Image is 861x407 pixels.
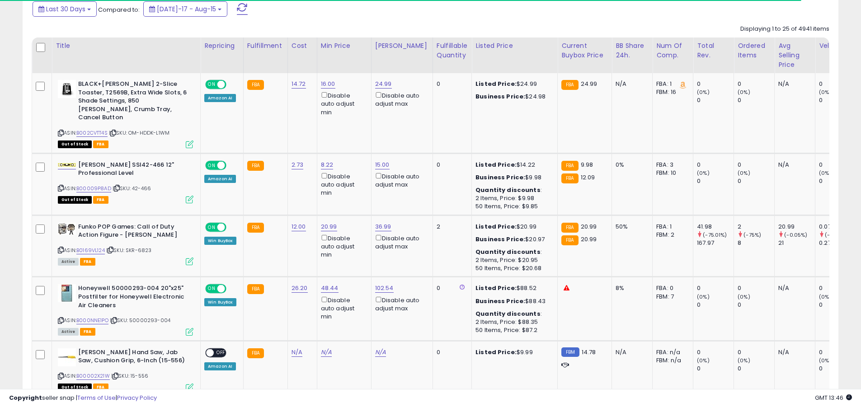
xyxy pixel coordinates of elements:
[109,129,169,136] span: | SKU: OM-HDDK-L1WM
[475,310,550,318] div: :
[819,41,852,51] div: Velocity
[292,41,313,51] div: Cost
[475,92,525,101] b: Business Price:
[697,169,710,177] small: (0%)
[738,41,771,60] div: Ordered Items
[697,161,734,169] div: 0
[225,81,240,89] span: OFF
[321,348,332,357] a: N/A
[561,41,608,60] div: Current Buybox Price
[738,177,774,185] div: 0
[778,239,815,247] div: 21
[78,284,188,312] b: Honeywell 50000293-004 20"x25" Postfilter for Honeywell Electronic Air Cleaners
[375,90,426,108] div: Disable auto adjust max
[375,171,426,189] div: Disable auto adjust max
[561,223,578,233] small: FBA
[46,5,85,14] span: Last 30 Days
[247,284,264,294] small: FBA
[475,80,517,88] b: Listed Price:
[437,80,465,88] div: 0
[738,301,774,309] div: 0
[697,348,734,356] div: 0
[76,317,108,324] a: B000NNE1PO
[616,348,645,356] div: N/A
[475,297,525,305] b: Business Price:
[616,41,649,60] div: BB Share 24h.
[581,173,595,182] span: 12.09
[738,293,750,300] small: (0%)
[78,348,188,367] b: [PERSON_NAME] Hand Saw, Jab Saw, Cushion Grip, 6-Inch (15-556)
[697,365,734,373] div: 0
[738,96,774,104] div: 0
[77,393,116,402] a: Terms of Use
[204,298,236,306] div: Win BuyBox
[475,186,541,194] b: Quantity discounts
[778,80,808,88] div: N/A
[819,89,832,96] small: (0%)
[80,258,95,266] span: FBA
[475,284,550,292] div: $88.52
[375,295,426,313] div: Disable auto adjust max
[475,256,550,264] div: 2 Items, Price: $20.95
[697,177,734,185] div: 0
[292,222,306,231] a: 12.00
[475,80,550,88] div: $24.99
[113,185,151,192] span: | SKU: 42-466
[697,293,710,300] small: (0%)
[656,169,686,177] div: FBM: 10
[582,348,596,356] span: 14.78
[58,80,193,147] div: ASIN:
[778,223,815,231] div: 20.99
[475,326,550,334] div: 50 Items, Price: $87.2
[58,284,193,334] div: ASIN:
[111,372,148,379] span: | SKU: 15-556
[375,41,429,51] div: [PERSON_NAME]
[58,284,76,302] img: 31T0oUl5nSL._SL40_.jpg
[616,284,645,292] div: 8%
[321,222,337,231] a: 20.99
[697,284,734,292] div: 0
[58,196,92,204] span: All listings that are currently out of stock and unavailable for purchase on Amazon
[437,348,465,356] div: 0
[375,348,386,357] a: N/A
[703,231,727,239] small: (-75.01%)
[206,223,217,231] span: ON
[819,301,856,309] div: 0
[78,161,188,180] b: [PERSON_NAME] SSI42-466 12" Professional Level
[206,81,217,89] span: ON
[738,239,774,247] div: 8
[819,169,832,177] small: (0%)
[204,362,236,370] div: Amazon AI
[616,80,645,88] div: N/A
[475,223,550,231] div: $20.99
[738,89,750,96] small: (0%)
[581,222,597,231] span: 20.99
[157,5,216,14] span: [DATE]-17 - Aug-15
[375,160,390,169] a: 15.00
[9,394,157,402] div: seller snap | |
[475,309,541,318] b: Quantity discounts
[581,160,593,169] span: 9.98
[738,161,774,169] div: 0
[743,231,761,239] small: (-75%)
[778,161,808,169] div: N/A
[56,41,197,51] div: Title
[616,223,645,231] div: 50%
[375,80,392,89] a: 24.99
[475,173,550,182] div: $9.98
[33,1,97,17] button: Last 30 Days
[76,247,105,254] a: B0169VL124
[321,90,364,117] div: Disable auto adjust min
[475,160,517,169] b: Listed Price:
[697,96,734,104] div: 0
[561,347,579,357] small: FBM
[225,223,240,231] span: OFF
[58,223,193,265] div: ASIN:
[656,161,686,169] div: FBA: 3
[76,185,111,192] a: B00009P8AD
[819,223,856,231] div: 0.07
[738,365,774,373] div: 0
[697,301,734,309] div: 0
[247,223,264,233] small: FBA
[819,365,856,373] div: 0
